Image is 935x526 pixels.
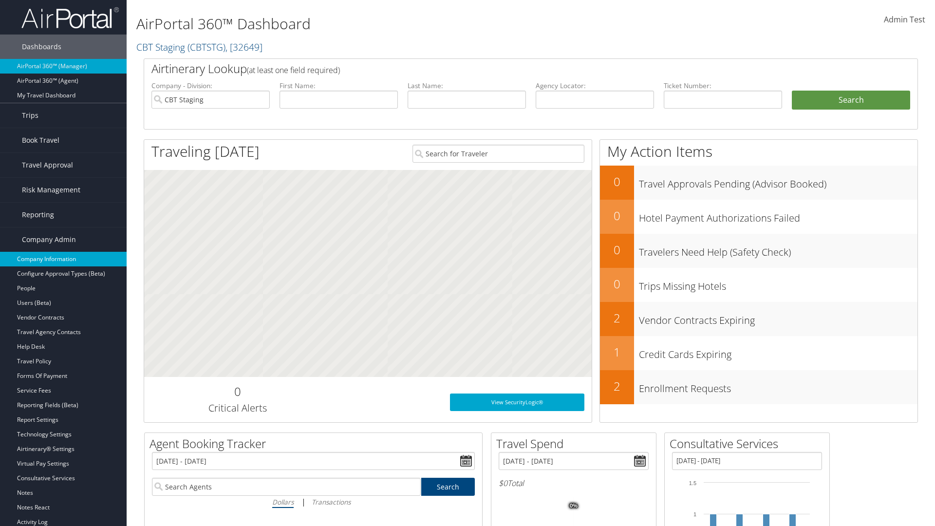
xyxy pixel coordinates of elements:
h3: Travel Approvals Pending (Advisor Booked) [639,172,917,191]
span: Company Admin [22,227,76,252]
h2: 1 [600,344,634,360]
button: Search [792,91,910,110]
span: (at least one field required) [247,65,340,75]
h2: 0 [600,242,634,258]
img: airportal-logo.png [21,6,119,29]
tspan: 1 [693,511,696,517]
a: 0Hotel Payment Authorizations Failed [600,200,917,234]
label: Last Name: [408,81,526,91]
h3: Trips Missing Hotels [639,275,917,293]
h3: Credit Cards Expiring [639,343,917,361]
span: , [ 32649 ] [225,40,262,54]
h2: Travel Spend [496,435,656,452]
label: Agency Locator: [536,81,654,91]
a: 2Enrollment Requests [600,370,917,404]
span: Admin Test [884,14,925,25]
h1: AirPortal 360™ Dashboard [136,14,662,34]
span: Risk Management [22,178,80,202]
h1: My Action Items [600,141,917,162]
h2: 2 [600,378,634,394]
label: Ticket Number: [664,81,782,91]
h3: Vendor Contracts Expiring [639,309,917,327]
h3: Hotel Payment Authorizations Failed [639,207,917,225]
span: Dashboards [22,35,61,59]
h2: Agent Booking Tracker [150,435,482,452]
span: Book Travel [22,128,59,152]
a: 0Travelers Need Help (Safety Check) [600,234,917,268]
h3: Travelers Need Help (Safety Check) [639,241,917,259]
a: 0Travel Approvals Pending (Advisor Booked) [600,166,917,200]
label: Company - Division: [151,81,270,91]
tspan: 1.5 [689,480,696,486]
a: Admin Test [884,5,925,35]
h2: 0 [151,383,323,400]
a: 1Credit Cards Expiring [600,336,917,370]
h1: Traveling [DATE] [151,141,260,162]
h2: 2 [600,310,634,326]
a: Search [421,478,475,496]
a: View SecurityLogic® [450,394,584,411]
span: $0 [499,478,507,488]
h2: 0 [600,207,634,224]
span: Trips [22,103,38,128]
span: ( CBTSTG ) [187,40,225,54]
h2: Airtinerary Lookup [151,60,846,77]
div: | [152,496,475,508]
a: 0Trips Missing Hotels [600,268,917,302]
h2: 0 [600,276,634,292]
h2: Consultative Services [670,435,829,452]
tspan: 0% [570,503,578,509]
i: Transactions [312,497,351,507]
h6: Total [499,478,649,488]
span: Travel Approval [22,153,73,177]
h2: 0 [600,173,634,190]
input: Search for Traveler [412,145,584,163]
input: Search Agents [152,478,421,496]
h3: Critical Alerts [151,401,323,415]
h3: Enrollment Requests [639,377,917,395]
a: 2Vendor Contracts Expiring [600,302,917,336]
i: Dollars [272,497,294,507]
span: Reporting [22,203,54,227]
label: First Name: [280,81,398,91]
a: CBT Staging [136,40,262,54]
